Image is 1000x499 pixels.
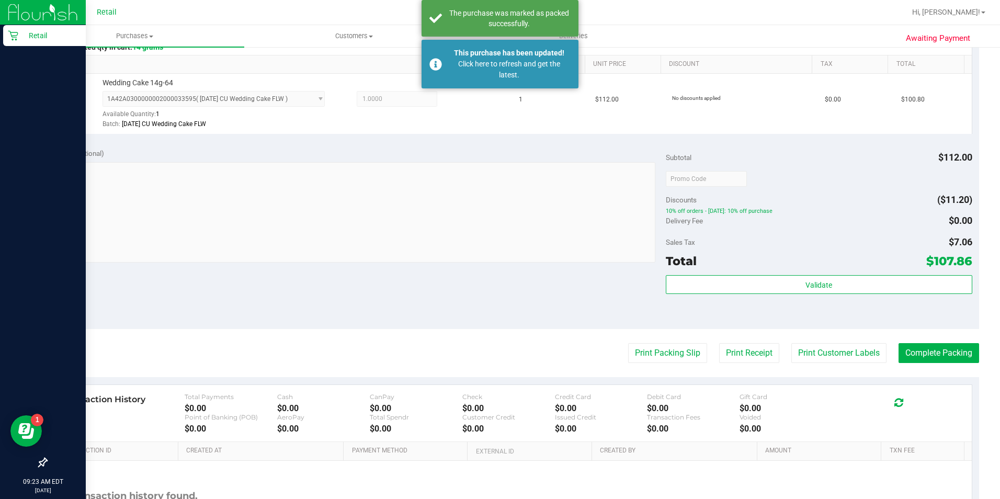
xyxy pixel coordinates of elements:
div: $0.00 [555,403,647,413]
span: Delivery Fee [666,217,703,225]
div: $0.00 [647,424,740,434]
span: Subtotal [666,153,691,162]
div: Voided [740,413,832,421]
p: [DATE] [5,486,81,494]
span: [DATE] CU Wedding Cake FLW [122,120,206,128]
div: Total Payments [185,393,277,401]
p: 09:23 AM EDT [5,477,81,486]
span: 1 [519,95,522,105]
span: Wedding Cake 14g-64 [103,78,173,88]
a: Purchases [25,25,244,47]
div: $0.00 [740,403,832,413]
button: Print Receipt [719,343,779,363]
div: $0.00 [740,424,832,434]
span: No discounts applied [672,95,721,101]
a: Txn Fee [890,447,960,455]
span: Retail [97,8,117,17]
a: Unit Price [593,60,656,69]
span: Total [666,254,697,268]
div: Issued Credit [555,413,647,421]
span: $112.00 [938,152,972,163]
iframe: Resource center [10,415,42,447]
a: Tax [821,60,884,69]
div: $0.00 [277,424,370,434]
p: Retail [18,29,81,42]
div: CanPay [370,393,462,401]
div: $0.00 [462,403,555,413]
div: $0.00 [370,403,462,413]
span: $0.00 [949,215,972,226]
div: $0.00 [277,403,370,413]
div: This purchase has been updated! [448,48,571,59]
a: Transaction ID [62,447,174,455]
span: 10% off orders - [DATE]: 10% off purchase [666,208,972,215]
span: Purchases [25,31,244,41]
div: Transaction Fees [647,413,740,421]
div: $0.00 [555,424,647,434]
div: Cash [277,393,370,401]
span: $0.00 [825,95,841,105]
button: Print Customer Labels [791,343,887,363]
div: AeroPay [277,413,370,421]
div: Available Quantity: [103,107,337,127]
div: $0.00 [647,403,740,413]
div: $0.00 [370,424,462,434]
span: $107.86 [926,254,972,268]
a: Payment Method [352,447,464,455]
div: Debit Card [647,393,740,401]
div: $0.00 [185,403,277,413]
span: $112.00 [595,95,619,105]
a: Total [896,60,960,69]
div: The purchase was marked as packed successfully. [448,8,571,29]
span: $7.06 [949,236,972,247]
a: Customers [244,25,463,47]
th: External ID [467,442,591,461]
span: Hi, [PERSON_NAME]! [912,8,980,16]
div: Point of Banking (POB) [185,413,277,421]
a: SKU [62,60,505,69]
span: Sales Tax [666,238,695,246]
span: Awaiting Payment [906,32,970,44]
div: $0.00 [185,424,277,434]
iframe: Resource center unread badge [31,414,43,426]
div: $0.00 [462,424,555,434]
a: Amount [765,447,877,455]
input: Promo Code [666,171,747,187]
div: Gift Card [740,393,832,401]
span: Discounts [666,190,697,209]
div: Credit Card [555,393,647,401]
div: Click here to refresh and get the latest. [448,59,571,81]
inline-svg: Retail [8,30,18,41]
span: Customers [245,31,463,41]
span: Batch: [103,120,120,128]
div: Customer Credit [462,413,555,421]
button: Print Packing Slip [628,343,707,363]
button: Complete Packing [899,343,979,363]
a: Created By [600,447,753,455]
div: Total Spendr [370,413,462,421]
span: Validate [805,281,832,289]
button: Validate [666,275,972,294]
div: Check [462,393,555,401]
span: $100.80 [901,95,925,105]
a: Created At [186,447,339,455]
a: Discount [669,60,808,69]
span: ($11.20) [937,194,972,205]
span: 1 [156,110,160,118]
